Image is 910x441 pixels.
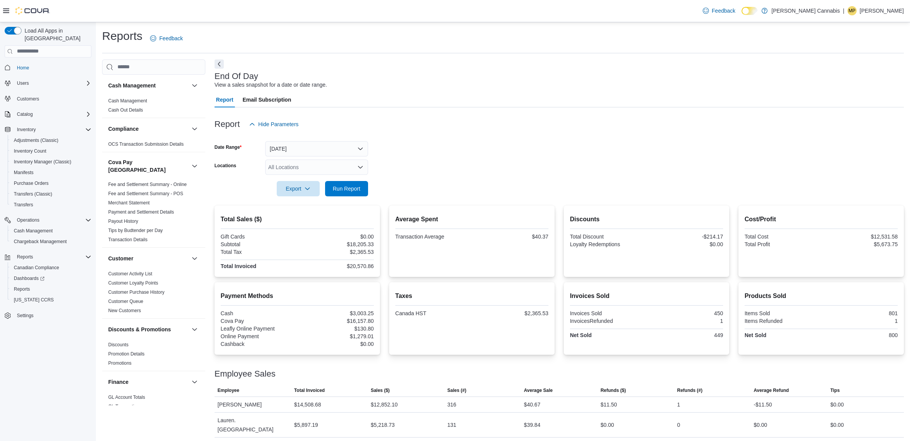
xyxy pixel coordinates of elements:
div: $2,365.53 [299,249,374,255]
button: Discounts & Promotions [190,325,199,334]
button: Open list of options [357,164,363,170]
span: Sales (#) [448,387,466,393]
span: Tips by Budtender per Day [108,227,163,234]
span: Chargeback Management [11,237,91,246]
div: Leafly Online Payment [221,326,296,332]
button: Compliance [108,125,188,133]
span: Manifests [11,168,91,177]
div: Loyalty Redemptions [570,241,645,247]
span: Transfers (Classic) [11,189,91,199]
span: Reports [14,286,30,292]
div: 449 [648,332,723,338]
div: Customer [102,269,205,318]
div: -$214.17 [648,234,723,240]
a: Feedback [700,3,738,18]
div: 800 [822,332,898,338]
h3: End Of Day [215,72,258,81]
a: Dashboards [8,273,94,284]
button: Transfers (Classic) [8,189,94,199]
div: Cash [221,310,296,316]
span: Users [17,80,29,86]
button: Transfers [8,199,94,210]
div: Finance [102,393,205,414]
span: Cash Management [108,98,147,104]
div: $0.00 [830,400,844,409]
div: $12,531.58 [822,234,898,240]
button: Customer [108,255,188,262]
div: $11.50 [601,400,617,409]
p: [PERSON_NAME] [860,6,904,15]
div: $12,852.10 [371,400,398,409]
a: Adjustments (Classic) [11,136,61,145]
p: [PERSON_NAME] Cannabis [771,6,840,15]
div: 1 [677,400,680,409]
h3: Cova Pay [GEOGRAPHIC_DATA] [108,158,188,174]
div: $0.00 [830,420,844,429]
span: Purchase Orders [11,179,91,188]
a: Transfers (Classic) [11,189,55,199]
div: Invoices Sold [570,310,645,316]
div: 1 [822,318,898,324]
a: Cash Management [11,226,56,235]
a: Fee and Settlement Summary - POS [108,191,183,196]
button: Home [2,62,94,73]
span: Load All Apps in [GEOGRAPHIC_DATA] [21,27,91,42]
h2: Products Sold [745,291,898,301]
button: Catalog [2,109,94,120]
a: OCS Transaction Submission Details [108,142,184,147]
span: Tips [830,387,839,393]
button: Inventory Count [8,146,94,156]
button: Cash Management [190,81,199,90]
a: Transaction Details [108,237,147,242]
span: Adjustments (Classic) [14,137,58,143]
button: Adjustments (Classic) [8,135,94,146]
span: Promotions [108,360,132,366]
h2: Payment Methods [221,291,374,301]
h2: Invoices Sold [570,291,723,301]
span: Total Invoiced [294,387,325,393]
span: Canadian Compliance [14,265,59,271]
span: Inventory Count [14,148,46,154]
a: Chargeback Management [11,237,70,246]
h3: Discounts & Promotions [108,326,171,333]
a: Merchant Statement [108,200,150,206]
span: Cash Out Details [108,107,143,113]
a: Customer Purchase History [108,290,165,295]
span: Payment and Settlement Details [108,209,174,215]
div: $130.80 [299,326,374,332]
a: Discounts [108,342,129,347]
div: Canada HST [395,310,471,316]
span: Canadian Compliance [11,263,91,272]
h2: Average Spent [395,215,548,224]
h3: Finance [108,378,129,386]
div: 316 [448,400,456,409]
button: Operations [2,215,94,225]
span: Transfers [14,202,33,208]
span: Manifests [14,169,33,176]
a: Canadian Compliance [11,263,62,272]
a: Payment and Settlement Details [108,209,174,215]
label: Date Range [215,144,242,150]
span: Report [216,92,233,107]
span: Purchase Orders [14,180,49,186]
div: Cova Pay [GEOGRAPHIC_DATA] [102,180,205,247]
div: Online Payment [221,333,296,339]
div: Items Sold [745,310,820,316]
div: Discounts & Promotions [102,340,205,371]
a: New Customers [108,308,141,313]
button: Next [215,59,224,69]
div: Compliance [102,140,205,152]
div: $14,508.68 [294,400,321,409]
a: Manifests [11,168,36,177]
a: Promotion Details [108,351,145,357]
button: Customer [190,254,199,263]
button: Discounts & Promotions [108,326,188,333]
span: Chargeback Management [14,239,67,245]
strong: Net Sold [745,332,766,338]
span: Cash Management [11,226,91,235]
button: Hide Parameters [246,117,302,132]
div: $40.37 [473,234,548,240]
